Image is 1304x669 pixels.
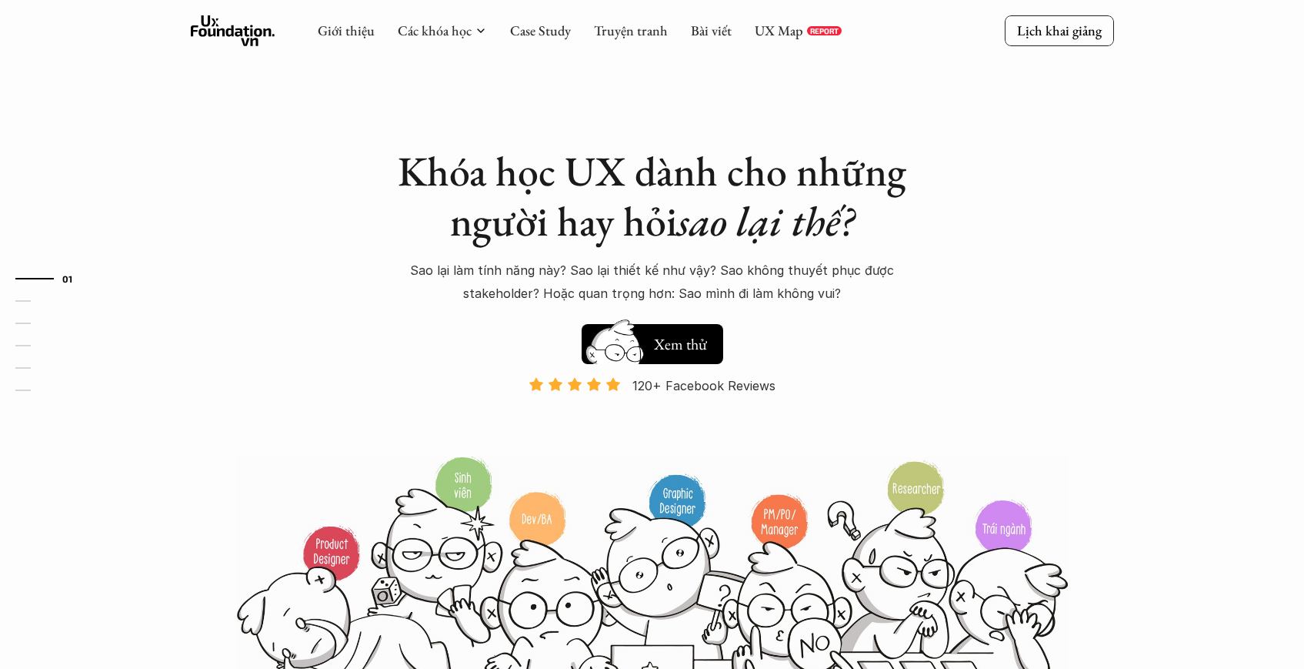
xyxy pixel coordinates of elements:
h1: Khóa học UX dành cho những người hay hỏi [383,146,922,246]
em: sao lại thế? [677,194,854,248]
a: UX Map [755,22,803,39]
p: 120+ Facebook Reviews [632,374,775,397]
p: REPORT [810,26,839,35]
a: Lịch khai giảng [1005,15,1114,45]
h5: Xem thử [654,333,707,355]
a: Case Study [510,22,571,39]
p: Lịch khai giảng [1017,22,1102,39]
a: Giới thiệu [318,22,375,39]
a: Các khóa học [398,22,472,39]
a: Bài viết [691,22,732,39]
a: 120+ Facebook Reviews [515,376,789,454]
a: Xem thử [582,316,723,364]
strong: 01 [62,273,73,284]
a: 01 [15,269,88,288]
a: REPORT [807,26,842,35]
p: Sao lại làm tính năng này? Sao lại thiết kế như vậy? Sao không thuyết phục được stakeholder? Hoặc... [383,259,922,306]
a: Truyện tranh [594,22,668,39]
